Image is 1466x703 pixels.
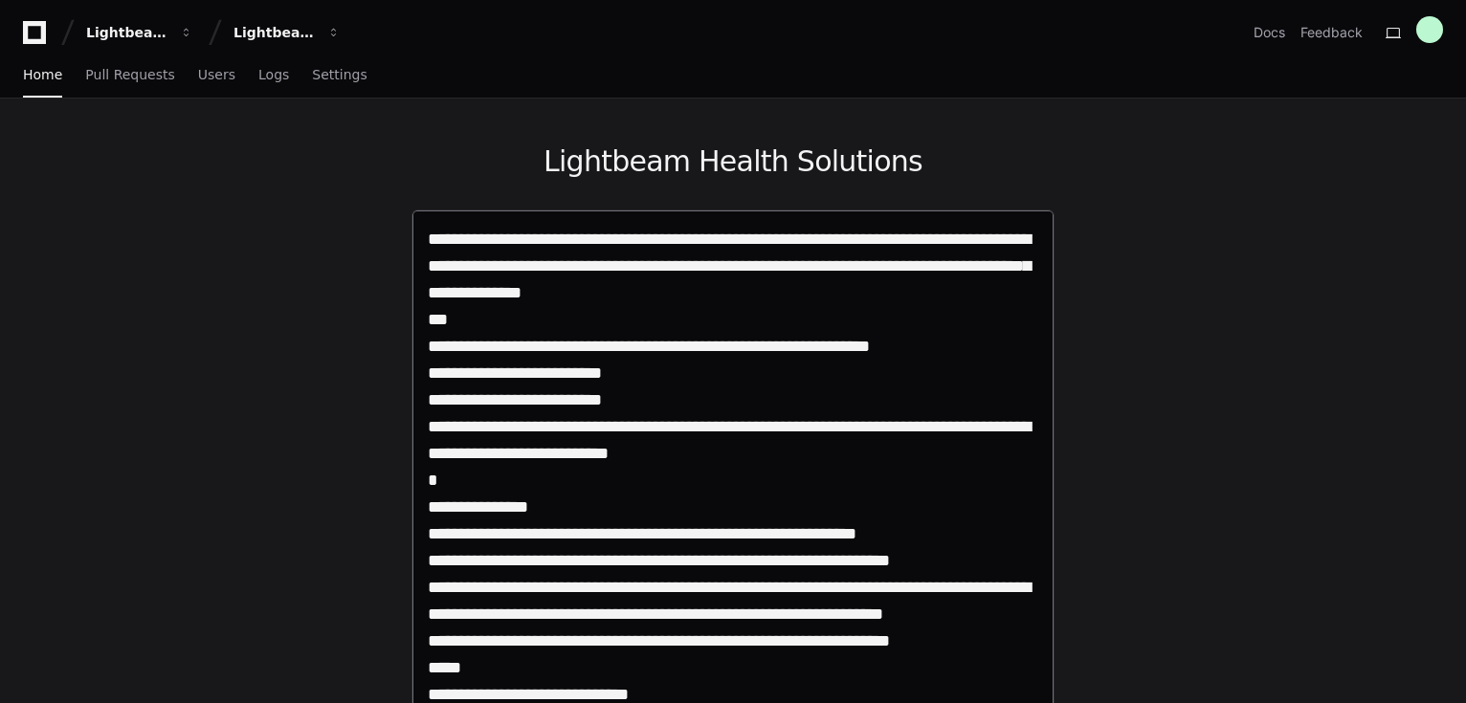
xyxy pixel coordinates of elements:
button: Lightbeam Health Solutions [226,15,348,50]
a: Docs [1254,23,1285,42]
button: Feedback [1300,23,1363,42]
h1: Lightbeam Health Solutions [411,144,1055,179]
a: Home [23,54,62,98]
a: Settings [312,54,366,98]
span: Logs [258,69,289,80]
span: Pull Requests [85,69,174,80]
button: Lightbeam Health [78,15,201,50]
a: Users [198,54,235,98]
a: Logs [258,54,289,98]
span: Users [198,69,235,80]
span: Settings [312,69,366,80]
div: Lightbeam Health Solutions [233,23,316,42]
div: Lightbeam Health [86,23,168,42]
a: Pull Requests [85,54,174,98]
span: Home [23,69,62,80]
